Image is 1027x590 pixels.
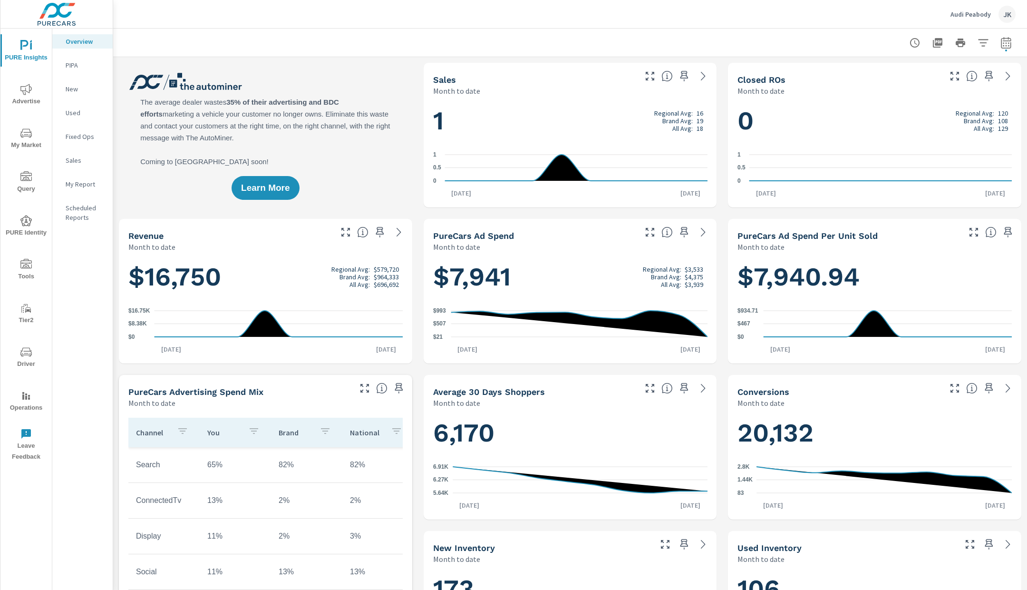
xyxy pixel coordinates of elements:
p: All Avg: [974,125,994,132]
div: nav menu [0,29,52,466]
div: PIPA [52,58,113,72]
span: Tier2 [3,303,49,326]
p: [DATE] [453,501,486,510]
p: Month to date [433,397,480,409]
p: $579,720 [374,265,399,273]
p: Brand Avg: [651,273,681,281]
text: $0 [128,334,135,340]
span: Total sales revenue over the selected date range. [Source: This data is sourced from the dealer’s... [357,226,368,238]
p: [DATE] [749,188,783,198]
text: $993 [433,307,446,314]
a: See more details in report [1000,537,1016,552]
span: Number of vehicles sold by the dealership over the selected date range. [Source: This data is sou... [661,70,673,82]
text: 6.27K [433,477,448,483]
button: Make Fullscreen [642,381,658,396]
p: $4,375 [685,273,703,281]
p: [DATE] [674,344,707,354]
td: Display [128,524,200,548]
td: Search [128,453,200,477]
div: New [52,82,113,96]
p: Fixed Ops [66,132,105,141]
a: See more details in report [696,69,711,84]
span: Save this to your personalized report [677,69,692,84]
p: Month to date [737,241,785,253]
button: Make Fullscreen [947,381,962,396]
p: My Report [66,179,105,189]
p: PIPA [66,60,105,70]
span: Save this to your personalized report [372,225,388,240]
td: 65% [200,453,271,477]
span: Average cost of advertising per each vehicle sold at the dealer over the selected date range. The... [985,226,997,238]
span: Learn More [241,184,290,192]
span: This table looks at how you compare to the amount of budget you spend per channel as opposed to y... [376,383,388,394]
h5: Sales [433,75,456,85]
button: Make Fullscreen [947,69,962,84]
span: Tools [3,259,49,282]
text: 0.5 [433,165,441,171]
text: $507 [433,321,446,327]
div: My Report [52,177,113,191]
p: Regional Avg: [331,265,370,273]
td: ConnectedTv [128,489,200,512]
a: See more details in report [1000,69,1016,84]
h1: 0 [737,105,1012,137]
span: Leave Feedback [3,428,49,462]
button: Make Fullscreen [658,537,673,552]
a: See more details in report [696,225,711,240]
td: 13% [271,560,342,584]
p: [DATE] [155,344,188,354]
p: [DATE] [369,344,403,354]
h1: 1 [433,105,707,137]
td: 13% [200,489,271,512]
p: Month to date [433,241,480,253]
p: [DATE] [979,501,1012,510]
span: My Market [3,128,49,151]
span: Advertise [3,84,49,107]
p: $964,333 [374,273,399,281]
text: $467 [737,321,750,327]
text: 0.5 [737,165,746,171]
p: 129 [998,125,1008,132]
button: Print Report [951,33,970,52]
p: Month to date [737,85,785,97]
h5: PureCars Advertising Spend Mix [128,387,263,397]
button: "Export Report to PDF" [928,33,947,52]
h1: 6,170 [433,417,707,449]
h1: $7,941 [433,261,707,293]
button: Apply Filters [974,33,993,52]
td: Social [128,560,200,584]
span: Operations [3,390,49,413]
td: 3% [342,524,414,548]
h5: Closed ROs [737,75,785,85]
span: Driver [3,346,49,370]
span: Query [3,171,49,195]
button: Make Fullscreen [642,225,658,240]
p: Scheduled Reports [66,203,105,222]
p: Brand Avg: [964,117,994,125]
td: 2% [271,524,342,548]
p: All Avg: [349,281,370,288]
p: Month to date [128,397,175,409]
td: 11% [200,524,271,548]
p: Month to date [433,85,480,97]
p: All Avg: [672,125,693,132]
p: Brand [279,428,312,437]
p: [DATE] [445,188,478,198]
span: Save this to your personalized report [1000,225,1016,240]
h5: New Inventory [433,543,495,553]
p: [DATE] [674,188,707,198]
p: 16 [697,109,703,117]
p: $3,533 [685,265,703,273]
text: $16.75K [128,307,150,314]
h1: $7,940.94 [737,261,1012,293]
p: [DATE] [756,501,790,510]
p: Channel [136,428,169,437]
div: Fixed Ops [52,129,113,144]
span: Save this to your personalized report [391,381,407,396]
td: 82% [342,453,414,477]
p: 19 [697,117,703,125]
text: 6.91K [433,463,448,470]
p: Overview [66,37,105,46]
span: Save this to your personalized report [677,225,692,240]
p: Sales [66,156,105,165]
